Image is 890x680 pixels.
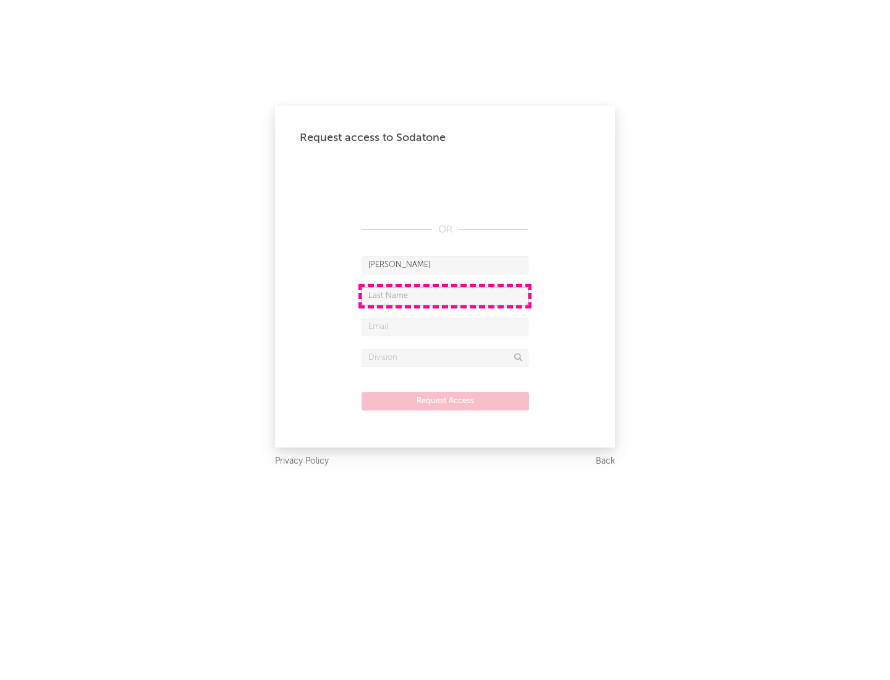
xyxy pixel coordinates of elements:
div: Request access to Sodatone [300,130,590,145]
a: Privacy Policy [275,454,329,469]
input: Division [362,349,528,367]
input: Last Name [362,287,528,305]
a: Back [596,454,615,469]
input: Email [362,318,528,336]
div: OR [362,223,528,237]
button: Request Access [362,392,529,410]
input: First Name [362,256,528,274]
